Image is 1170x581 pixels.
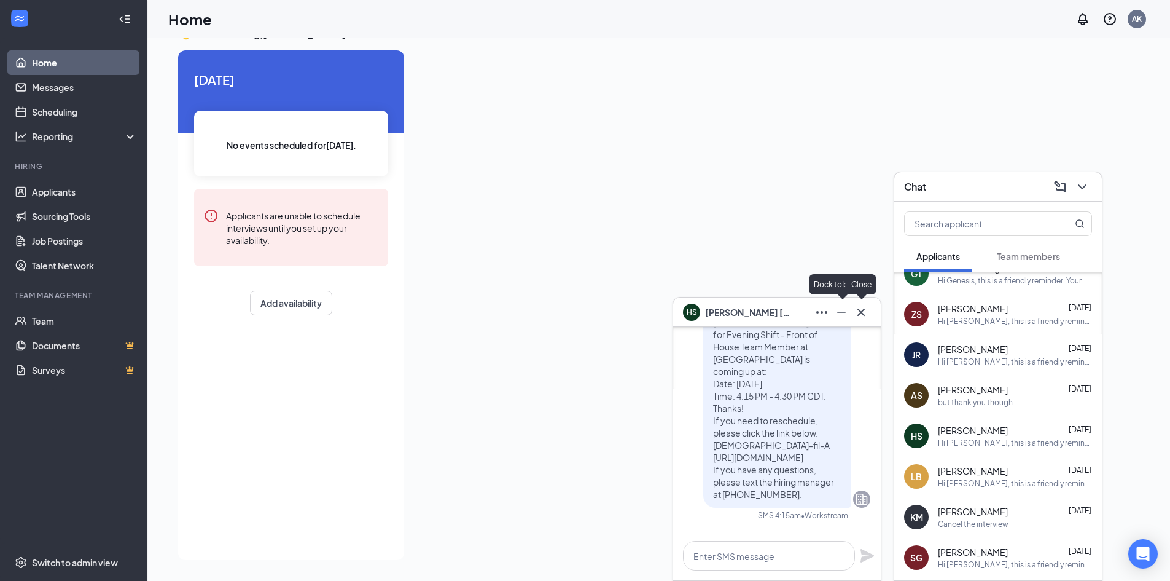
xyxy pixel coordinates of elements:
div: but thank you though [938,397,1013,408]
a: Home [32,50,137,75]
svg: Settings [15,556,27,569]
button: Add availability [250,291,332,315]
svg: ComposeMessage [1053,180,1067,194]
svg: Error [204,208,219,223]
div: KM [910,511,923,523]
span: [DATE] [194,70,388,89]
span: [PERSON_NAME] [938,384,1008,396]
div: Hi [PERSON_NAME], this is a friendly reminder. Your meeting with [DEMOGRAPHIC_DATA]-fil-A for Eve... [938,357,1092,367]
span: [DATE] [1069,303,1091,312]
div: JR [912,349,921,361]
div: ZS [911,308,922,320]
span: Team members [997,251,1060,262]
span: [PERSON_NAME] [938,505,1008,518]
button: ChevronDown [1072,177,1092,197]
span: [PERSON_NAME] [938,424,1008,437]
svg: MagnifyingGlass [1075,219,1085,229]
div: Reporting [32,130,138,143]
button: Ellipses [812,302,832,322]
div: Close [846,274,876,294]
span: [DATE] [1069,506,1091,515]
span: [PERSON_NAME] [938,465,1008,477]
svg: ChevronDown [1075,180,1090,194]
span: • Workstream [801,510,848,521]
div: Hi Genesis, this is a friendly reminder. Your meeting with [DEMOGRAPHIC_DATA]-fil-A for Dining Ro... [938,275,1092,286]
svg: Collapse [119,13,131,25]
input: Search applicant [905,212,1050,235]
svg: Analysis [15,130,27,143]
svg: Notifications [1075,12,1090,26]
div: Team Management [15,290,135,301]
div: Hi [PERSON_NAME], this is a friendly reminder. Your meeting with [DEMOGRAPHIC_DATA]-fil-A for Day... [938,478,1092,489]
div: Hiring [15,161,135,172]
a: Talent Network [32,253,137,278]
h1: Home [168,9,212,30]
a: Scheduling [32,100,137,124]
span: [PERSON_NAME] [938,546,1008,558]
div: Hi [PERSON_NAME], this is a friendly reminder. Your meeting with [DEMOGRAPHIC_DATA]-fil-A for Eve... [938,559,1092,570]
svg: Cross [854,305,868,320]
div: Switch to admin view [32,556,118,569]
div: Hi [PERSON_NAME], this is a friendly reminder. Your meeting with [DEMOGRAPHIC_DATA]-fil-A for Eve... [938,316,1092,326]
div: AS [911,389,922,401]
div: Dock to bottom [809,274,876,294]
div: SMS 4:15am [758,510,801,521]
span: [DATE] [1069,547,1091,556]
svg: Company [854,492,869,507]
div: Hi [PERSON_NAME], this is a friendly reminder. Your meeting with [DEMOGRAPHIC_DATA]-fil-A for Eve... [938,438,1092,448]
div: LB [911,470,922,483]
span: No events scheduled for [DATE] . [227,138,356,152]
div: Cancel the interview [938,519,1008,529]
a: Team [32,309,137,333]
div: Open Intercom Messenger [1128,539,1158,569]
svg: Plane [860,548,875,563]
span: [DATE] [1069,425,1091,434]
button: Minimize [832,302,851,322]
div: HS [911,430,922,442]
svg: WorkstreamLogo [14,12,26,25]
span: [DATE] [1069,344,1091,353]
a: Applicants [32,180,137,204]
span: [PERSON_NAME] [PERSON_NAME] [705,306,791,319]
a: Job Postings [32,229,137,253]
a: Messages [32,75,137,100]
div: Applicants are unable to schedule interviews until you set up your availability. [226,208,378,247]
svg: Ellipses [814,305,829,320]
button: Cross [851,302,871,322]
a: DocumentsCrown [32,333,137,358]
button: ComposeMessage [1050,177,1070,197]
h3: Chat [904,180,926,194]
div: GT [911,267,922,280]
svg: QuestionInfo [1102,12,1117,26]
a: Sourcing Tools [32,204,137,229]
div: SG [910,551,922,564]
span: Applicants [916,251,960,262]
span: [PERSON_NAME] [938,302,1008,315]
a: SurveysCrown [32,358,137,382]
span: [PERSON_NAME] [938,343,1008,355]
span: [DATE] [1069,384,1091,393]
svg: Minimize [834,305,849,320]
span: [DATE] [1069,465,1091,475]
div: AK [1132,14,1142,24]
